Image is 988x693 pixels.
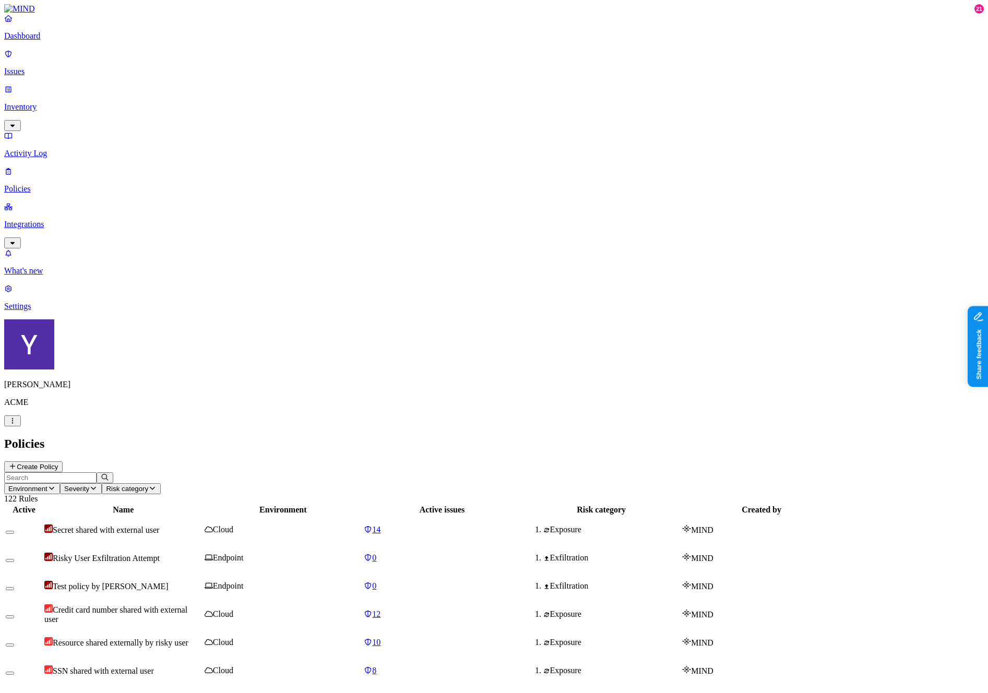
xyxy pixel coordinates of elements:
[4,284,984,311] a: Settings
[4,85,984,129] a: Inventory
[364,610,520,619] a: 12
[543,581,680,591] div: Exfiltration
[543,525,680,534] div: Exposure
[44,524,53,533] img: severity-critical
[364,505,520,515] div: Active issues
[522,505,680,515] div: Risk category
[44,604,53,613] img: severity-high
[4,437,984,451] h2: Policies
[4,248,984,276] a: What's new
[372,581,376,590] span: 0
[53,582,169,591] span: Test policy by [PERSON_NAME]
[53,638,188,647] span: Resource shared externally by risky user
[53,666,154,675] span: SSN shared with external user
[4,4,984,14] a: MIND
[682,524,691,533] img: mind-logo-icon
[372,638,380,647] span: 10
[4,67,984,76] p: Issues
[974,4,984,14] div: 21
[4,184,984,194] p: Policies
[372,666,376,675] span: 8
[543,553,680,563] div: Exfiltration
[8,485,47,493] span: Environment
[364,525,520,534] a: 14
[4,380,984,389] p: [PERSON_NAME]
[6,505,42,515] div: Active
[682,553,691,561] img: mind-logo-icon
[682,637,691,646] img: mind-logo-icon
[691,638,713,647] span: MIND
[4,149,984,158] p: Activity Log
[4,319,54,369] img: Yana Orhov
[44,637,53,646] img: severity-high
[44,605,187,624] span: Credit card number shared with external user
[372,553,376,562] span: 0
[205,505,362,515] div: Environment
[543,666,680,675] div: Exposure
[372,610,380,618] span: 12
[682,581,691,589] img: mind-logo-icon
[4,14,984,41] a: Dashboard
[44,553,53,561] img: severity-critical
[213,638,233,647] span: Cloud
[691,610,713,619] span: MIND
[682,505,841,515] div: Created by
[213,610,233,618] span: Cloud
[213,553,244,562] span: Endpoint
[364,666,520,675] a: 8
[213,581,244,590] span: Endpoint
[4,398,984,407] p: ACME
[106,485,148,493] span: Risk category
[4,202,984,247] a: Integrations
[4,31,984,41] p: Dashboard
[682,609,691,617] img: mind-logo-icon
[372,525,380,534] span: 14
[213,666,233,675] span: Cloud
[4,266,984,276] p: What's new
[543,638,680,647] div: Exposure
[691,525,713,534] span: MIND
[44,581,53,589] img: severity-critical
[44,665,53,674] img: severity-high
[53,525,159,534] span: Secret shared with external user
[543,610,680,619] div: Exposure
[4,494,38,503] span: 122 Rules
[53,554,160,563] span: Risky User Exfiltration Attempt
[4,49,984,76] a: Issues
[691,554,713,563] span: MIND
[4,4,35,14] img: MIND
[4,131,984,158] a: Activity Log
[682,665,691,674] img: mind-logo-icon
[4,220,984,229] p: Integrations
[64,485,89,493] span: Severity
[364,638,520,647] a: 10
[4,472,97,483] input: Search
[691,582,713,591] span: MIND
[364,553,520,563] a: 0
[44,505,203,515] div: Name
[4,461,63,472] button: Create Policy
[691,666,713,675] span: MIND
[4,102,984,112] p: Inventory
[4,302,984,311] p: Settings
[213,525,233,534] span: Cloud
[4,166,984,194] a: Policies
[364,581,520,591] a: 0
